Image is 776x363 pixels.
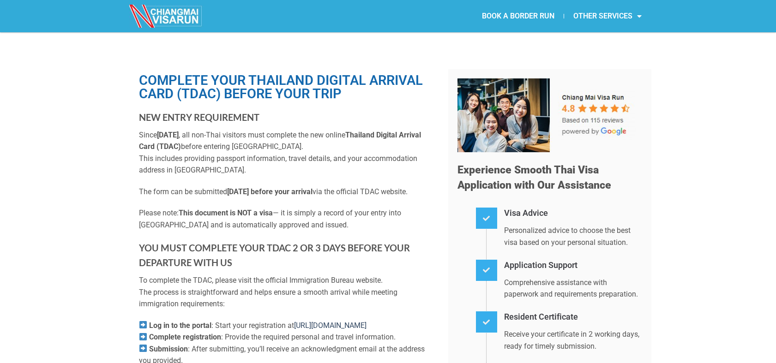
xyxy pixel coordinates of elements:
[504,310,642,324] h4: Resident Certificate
[139,186,434,198] p: The form can be submitted via the official TDAC website.
[457,78,642,152] img: Our 5-star team
[139,207,434,231] p: Please note: — it is simply a record of your entry into [GEOGRAPHIC_DATA] and is automatically ap...
[504,225,642,248] p: Personalized advice to choose the best visa based on your personal situation.
[227,187,313,196] strong: [DATE] before your arrival
[504,328,642,352] p: Receive your certificate in 2 working days, ready for timely submission.
[139,274,434,310] p: To complete the TDAC, please visit the official Immigration Bureau website. The process is straig...
[157,131,179,139] strong: [DATE]
[504,277,642,300] p: Comprehensive assistance with paperwork and requirements preparation.
[139,129,434,176] p: Since , all non-Thai visitors must complete the new online before entering [GEOGRAPHIC_DATA]. Thi...
[388,6,651,27] nav: Menu
[294,321,367,330] a: [URL][DOMAIN_NAME]
[149,345,188,353] strong: Submission
[139,345,147,352] img: ➡
[139,74,434,101] h1: Complete Your Thailand Digital Arrival Card (TDAC) Before Your Trip
[139,110,434,125] h3: NEW ENTRY REQUIREMENT
[139,240,434,270] h3: YOU MUST COMPLETE YOUR TDAC 2 OR 3 DAYS BEFORE YOUR DEPARTURE WITH US
[457,164,611,192] span: Experience Smooth Thai Visa Application with Our Assistance
[149,321,211,330] strong: Log in to the portal
[504,207,642,220] h4: Visa Advice
[139,333,147,340] img: ➡
[139,321,147,328] img: ➡
[473,6,564,27] a: BOOK A BORDER RUN
[564,6,651,27] a: OTHER SERVICES
[504,259,642,272] h4: Application Support
[179,208,273,217] strong: This document is NOT a visa
[149,333,221,341] strong: Complete registration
